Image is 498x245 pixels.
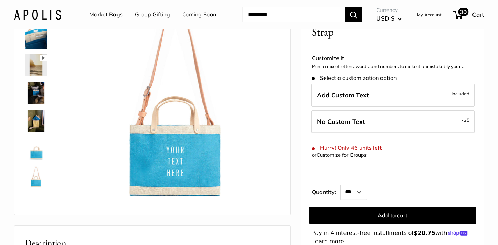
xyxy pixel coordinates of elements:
a: My Account [417,10,442,19]
span: No Custom Text [317,118,365,126]
img: Petite Market Bag in Cobalt with Strap [25,110,47,132]
img: Petite Market Bag in Cobalt with Strap [25,54,47,76]
label: Add Custom Text [311,84,475,107]
a: Customize for Groups [316,152,367,158]
button: Add to cart [309,207,476,223]
p: Print a mix of letters, words, and numbers to make it unmistakably yours. [312,63,473,70]
span: Add Custom Text [317,91,369,99]
a: Petite Market Bag in Cobalt with Strap [23,81,49,106]
button: Search [345,7,362,22]
span: Included [451,89,469,98]
a: Group Gifting [135,9,170,20]
span: $5 [464,117,469,123]
img: Petite Market Bag in Cobalt with Strap [25,26,47,49]
div: Customize It [312,53,473,63]
span: Currency [376,5,402,15]
a: 30 Cart [454,9,484,20]
a: Petite Market Bag in Cobalt with Strap [23,109,49,134]
img: Petite Market Bag in Cobalt with Strap [25,82,47,104]
span: Select a customization option [312,75,396,81]
span: Hurry! Only 46 units left [312,144,382,151]
span: - [462,116,469,124]
button: USD $ [376,13,402,24]
a: Petite Market Bag in Cobalt with Strap [23,53,49,78]
span: 30 [458,8,469,16]
img: Petite Market Bag in Cobalt with Strap [25,138,47,160]
label: Quantity: [312,182,340,200]
img: Apolis [14,9,61,20]
span: USD $ [376,15,394,22]
a: Petite Market Bag in Cobalt with Strap [23,164,49,190]
a: Market Bags [89,9,123,20]
img: Petite Market Bag in Cobalt with Strap [25,166,47,188]
span: Cart [472,11,484,18]
span: Petite Market Bag in Cobalt with Strap [312,13,448,38]
div: or [312,150,367,160]
input: Search... [242,7,345,22]
a: Petite Market Bag in Cobalt with Strap [23,25,49,50]
a: Petite Market Bag in Cobalt with Strap [23,136,49,162]
a: Coming Soon [182,9,216,20]
label: Leave Blank [311,110,475,133]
